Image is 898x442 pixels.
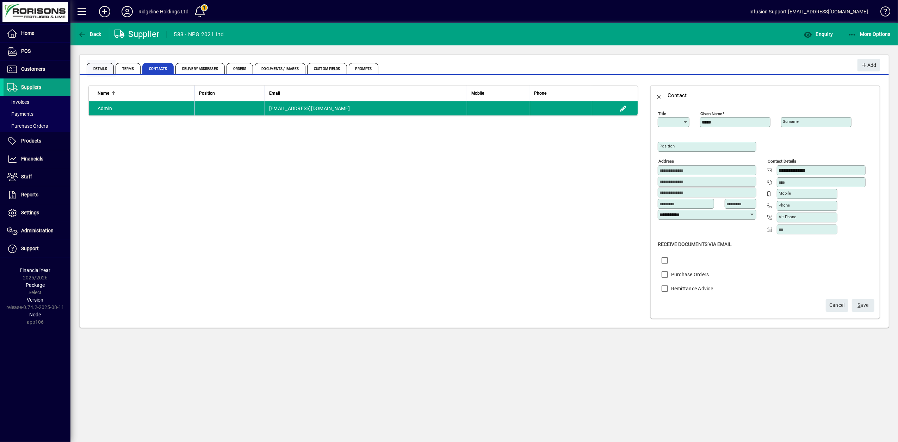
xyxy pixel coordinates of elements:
span: Receive Documents Via Email [658,241,732,247]
label: Remittance Advice [670,285,713,292]
span: Staff [21,174,32,179]
button: Back [76,28,103,40]
span: Mobile [471,89,484,97]
mat-label: Position [659,144,675,149]
label: Purchase Orders [670,271,709,278]
span: Back [78,31,101,37]
span: [EMAIL_ADDRESS][DOMAIN_NAME] [269,106,350,111]
a: Staff [4,168,70,186]
mat-label: Given name [700,111,722,116]
span: Enquiry [804,31,833,37]
span: Delivery Addresses [175,63,225,74]
mat-label: Mobile [779,191,791,196]
span: Phone [534,89,547,97]
button: Cancel [826,299,848,312]
div: Infusion Support [EMAIL_ADDRESS][DOMAIN_NAME] [749,6,868,17]
span: Prompts [349,63,379,74]
button: Add [857,59,880,71]
span: Add [861,59,876,71]
span: Contacts [142,63,174,74]
span: Customers [21,66,45,72]
span: Financial Year [20,267,51,273]
a: Financials [4,150,70,168]
mat-label: Title [658,111,666,116]
a: Invoices [4,96,70,108]
span: Settings [21,210,39,215]
a: Support [4,240,70,258]
button: Save [852,299,874,312]
span: Name [98,89,109,97]
div: Position [199,89,260,97]
span: Version [27,297,44,303]
div: Phone [534,89,588,97]
span: Admin [98,106,112,111]
span: Products [21,138,41,144]
span: Details [87,63,114,74]
span: Purchase Orders [7,123,48,129]
span: More Options [848,31,891,37]
button: More Options [846,28,893,40]
span: Home [21,30,34,36]
button: Back [651,87,668,104]
span: ave [858,299,869,311]
div: 583 - NPG 2021 Ltd [174,29,224,40]
button: Add [93,5,116,18]
span: Position [199,89,215,97]
span: Package [26,282,45,288]
button: Enquiry [802,28,835,40]
span: Suppliers [21,84,41,90]
span: Documents / Images [255,63,305,74]
a: Customers [4,61,70,78]
a: Products [4,132,70,150]
span: Custom Fields [307,63,347,74]
span: Email [269,89,280,97]
a: Purchase Orders [4,120,70,132]
span: Invoices [7,99,29,105]
app-page-header-button: Back [70,28,109,40]
span: S [858,302,861,308]
button: Profile [116,5,138,18]
div: Supplier [114,29,160,40]
div: Name [98,89,190,97]
span: Administration [21,228,54,233]
mat-label: Surname [783,119,799,124]
span: Terms [116,63,141,74]
div: Contact [668,90,687,101]
a: Settings [4,204,70,222]
a: Knowledge Base [875,1,889,24]
a: Home [4,25,70,42]
a: Administration [4,222,70,240]
span: POS [21,48,31,54]
span: Reports [21,192,38,197]
span: Node [30,312,41,317]
div: Email [269,89,463,97]
a: Reports [4,186,70,204]
a: POS [4,43,70,60]
span: Cancel [829,299,845,311]
span: Orders [227,63,253,74]
mat-label: Alt Phone [779,214,796,219]
span: Support [21,246,39,251]
div: Ridgeline Holdings Ltd [138,6,188,17]
span: Payments [7,111,33,117]
div: Mobile [471,89,526,97]
mat-label: Phone [779,203,790,208]
a: Payments [4,108,70,120]
span: Financials [21,156,43,162]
